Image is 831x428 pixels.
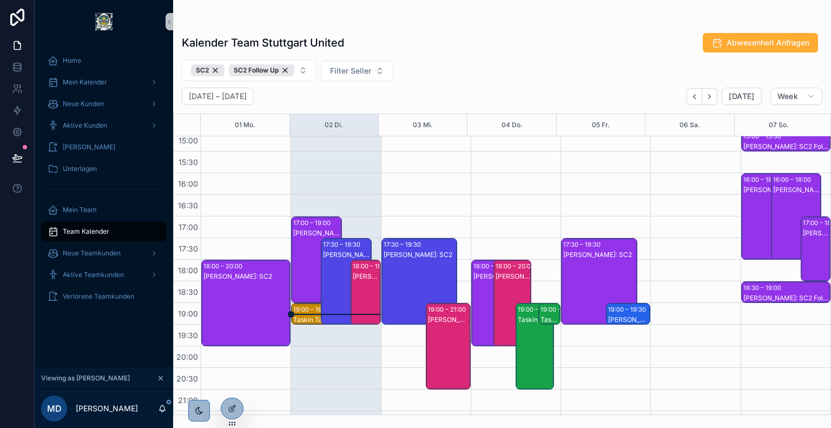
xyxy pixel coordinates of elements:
div: [PERSON_NAME]: SC2 [323,251,371,259]
button: 07 So. [769,114,789,136]
div: 18:00 – 20:00 [496,261,537,272]
button: 02 Di. [325,114,343,136]
a: Team Kalender [41,222,167,241]
span: 18:00 [175,266,201,275]
div: 15:00 – 15:30 [743,131,784,142]
button: Unselect SC_2 [191,64,225,76]
span: Team Kalender [63,227,109,236]
span: 17:30 [176,244,201,253]
a: Neue Teamkunden [41,243,167,263]
span: 19:00 [175,309,201,318]
div: [PERSON_NAME]: SC2 [203,272,289,281]
button: 05 Fr. [592,114,610,136]
span: Viewing as [PERSON_NAME] [41,374,130,383]
span: 19:30 [175,331,201,340]
span: Mein Team [63,206,97,214]
div: 16:00 – 18:00 [773,174,814,185]
div: 18:30 – 19:00[PERSON_NAME]: SC2 Follow Up [742,282,830,302]
div: 17:30 – 19:30[PERSON_NAME]: SC2 [321,239,371,324]
a: Unterlagen [41,159,167,179]
div: [PERSON_NAME]: SC2 [473,272,508,281]
div: 18:00 – 19:30 [353,261,393,272]
div: 18:00 – 19:30[PERSON_NAME]: SC2 Follow Up [351,260,380,324]
div: Taskin Tasan: SC2 Follow Up [540,315,559,324]
a: Mein Team [41,200,167,220]
a: Aktive Teamkunden [41,265,167,285]
span: 16:30 [175,201,201,210]
a: Mein Kalender [41,73,167,92]
div: 17:00 – 19:00 [293,218,333,228]
div: SC2 [191,64,225,76]
div: 18:30 – 19:00 [743,282,784,293]
button: Unselect SC_2_FOLLOW_UP [229,64,294,76]
div: 19:00 – 21:00Taskin Tasan: SC2 [516,304,553,389]
div: Taskin Tasan: SC2 [518,315,552,324]
div: [PERSON_NAME]: SC2 [293,229,341,238]
button: Abwesenheit Anfragen [703,33,818,52]
div: 16:00 – 18:00[PERSON_NAME]: SC2 [742,174,792,259]
a: Neue Kunden [41,94,167,114]
span: 17:00 [176,222,201,232]
div: [PERSON_NAME]: SC2 [384,251,456,259]
div: 06 Sa. [680,114,700,136]
p: [PERSON_NAME] [76,403,138,414]
span: Verlorene Teamkunden [63,292,134,301]
div: [PERSON_NAME]: SC2 [563,251,636,259]
div: 17:30 – 19:30[PERSON_NAME]: SC2 [382,239,457,324]
span: [PERSON_NAME] [63,143,115,152]
span: Abwesenheit Anfragen [727,37,809,48]
span: Neue Teamkunden [63,249,121,258]
div: [PERSON_NAME]: SC2 Follow Up [353,272,379,281]
div: Taskin Tasan: SC2 Follow Up [293,315,379,324]
span: Filter Seller [330,65,371,76]
div: 18:00 – 20:00 [473,261,515,272]
button: Back [687,88,702,105]
div: [PERSON_NAME]: SC2 [743,186,791,194]
button: 01 Mo. [235,114,255,136]
div: 19:00 – 19:30Taskin Tasan: SC2 Follow Up [292,304,380,324]
div: scrollable content [35,43,173,320]
span: 21:00 [175,396,201,405]
div: [PERSON_NAME]: SC2 [496,272,530,281]
span: Mein Kalender [63,78,107,87]
div: 16:00 – 18:00[PERSON_NAME]: SC2 [771,174,821,259]
div: 17:30 – 19:30[PERSON_NAME]: SC2 [562,239,636,324]
div: 19:00 – 21:00 [518,304,558,315]
div: 17:00 – 18:30[PERSON_NAME]: SC2 Follow Up [801,217,830,281]
span: Unterlagen [63,164,97,173]
div: [PERSON_NAME]: SC2 Follow Up [743,294,829,302]
div: 19:00 – 21:00[PERSON_NAME]: SC2 [426,304,470,389]
div: 18:00 – 20:00[PERSON_NAME]: SC2 [494,260,531,346]
span: Aktive Teamkunden [63,271,124,279]
span: Week [777,91,798,101]
button: 04 Do. [502,114,523,136]
div: 15:00 – 15:30[PERSON_NAME]: SC2 Follow Up [742,130,830,151]
div: 19:00 – 19:30 [293,304,334,315]
div: 17:00 – 19:00[PERSON_NAME]: SC2 [292,217,341,302]
button: Select Button [182,60,316,81]
div: 18:00 – 20:00[PERSON_NAME]: SC2 [472,260,509,346]
div: 16:00 – 18:00 [743,174,784,185]
div: 19:00 – 21:00 [428,304,469,315]
div: [PERSON_NAME]: SC2 [428,315,470,324]
span: 15:30 [176,157,201,167]
span: 18:30 [175,287,201,297]
div: 18:00 – 20:00 [203,261,245,272]
span: [DATE] [729,91,754,101]
div: 19:00 – 19:30 [608,304,649,315]
h2: [DATE] – [DATE] [189,91,247,102]
a: [PERSON_NAME] [41,137,167,157]
div: 17:30 – 19:30 [563,239,603,250]
div: 19:00 – 19:30[PERSON_NAME] [PERSON_NAME]: SC2 Follow Up [606,304,650,324]
button: 03 Mi. [413,114,433,136]
a: Home [41,51,167,70]
span: 20:00 [174,352,201,361]
span: 15:00 [176,136,201,145]
img: App logo [95,13,113,30]
span: 20:30 [174,374,201,383]
div: 18:00 – 20:00[PERSON_NAME]: SC2 [202,260,290,346]
div: SC2 Follow Up [229,64,294,76]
